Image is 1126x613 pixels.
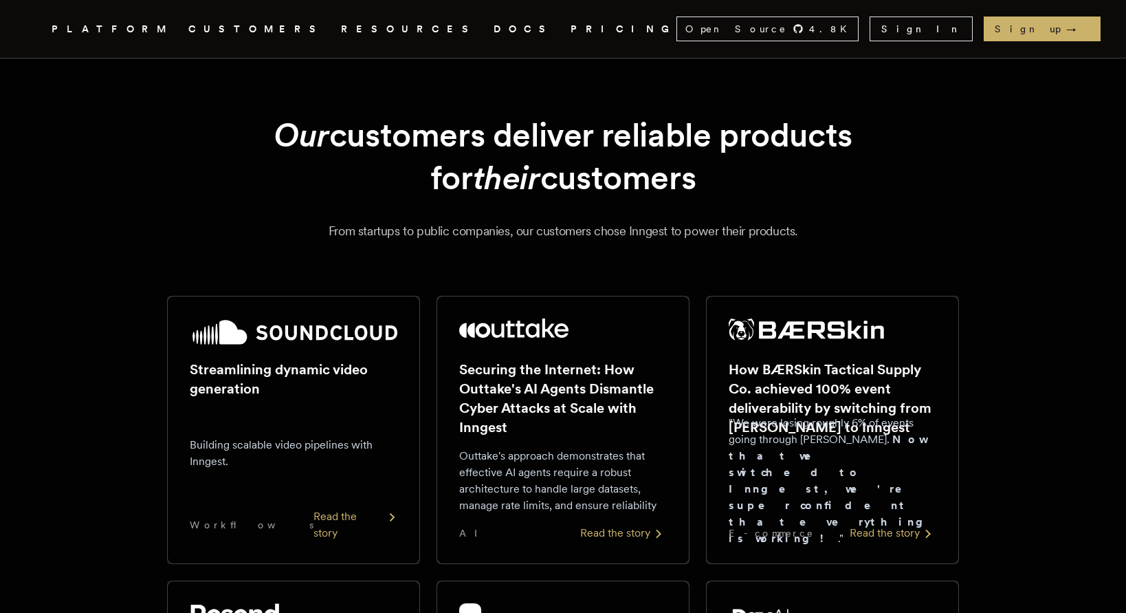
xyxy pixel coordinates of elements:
[729,433,934,545] strong: Now that we switched to Inngest, we're super confident that everything is working!
[685,22,787,36] span: Open Source
[190,319,397,346] img: SoundCloud
[274,115,329,155] em: Our
[729,415,936,547] p: "We were losing roughly 6% of events going through [PERSON_NAME]. ."
[167,296,420,564] a: SoundCloud logoStreamlining dynamic video generationBuilding scalable video pipelines with Innges...
[494,21,554,38] a: DOCS
[313,508,397,541] div: Read the story
[473,158,540,197] em: their
[729,319,884,341] img: BÆRSkin Tactical Supply Co.
[571,21,676,38] a: PRICING
[1066,22,1090,36] span: →
[729,360,936,437] h2: How BÆRSkin Tactical Supply Co. achieved 100% event deliverability by switching from [PERSON_NAME...
[580,525,667,541] div: Read the story
[68,222,1058,241] p: From startups to public companies, our customers chose Inngest to power their products.
[437,296,689,564] a: Outtake logoSecuring the Internet: How Outtake's AI Agents Dismantle Cyber Attacks at Scale with ...
[459,448,667,514] p: Outtake's approach demonstrates that effective AI agents require a robust architecture to handle ...
[850,525,936,541] div: Read the story
[809,22,855,36] span: 4.8 K
[459,360,667,437] h2: Securing the Internet: How Outtake's AI Agents Dismantle Cyber Attacks at Scale with Inngest
[190,360,397,398] h2: Streamlining dynamic video generation
[870,17,973,41] a: Sign In
[459,319,568,338] img: Outtake
[459,526,489,540] span: AI
[188,21,324,38] a: CUSTOMERS
[706,296,959,564] a: BÆRSkin Tactical Supply Co. logoHow BÆRSkin Tactical Supply Co. achieved 100% event deliverabilit...
[729,526,814,540] span: E-commerce
[52,21,172,38] button: PLATFORM
[200,114,926,200] h1: customers deliver reliable products for customers
[190,518,313,532] span: Workflows
[190,437,397,470] p: Building scalable video pipelines with Inngest.
[341,21,477,38] button: RESOURCES
[984,17,1101,41] a: Sign up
